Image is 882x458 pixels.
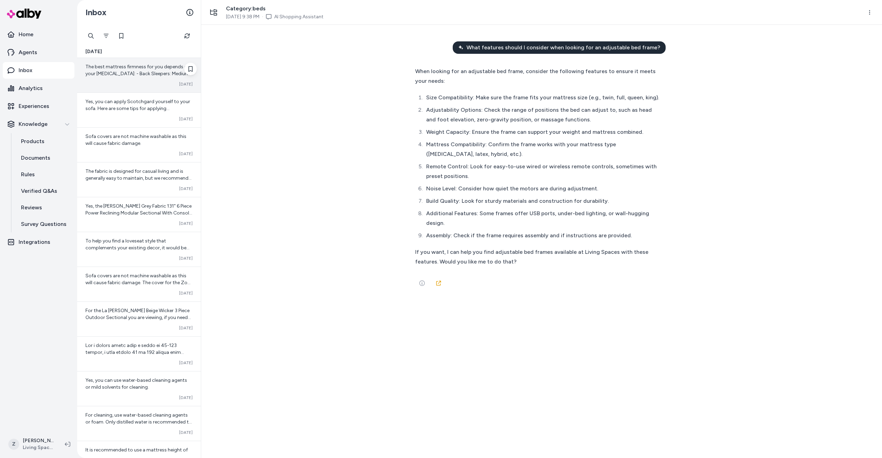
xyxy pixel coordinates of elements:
[14,133,74,150] a: Products
[179,116,193,122] span: [DATE]
[77,162,201,197] a: The fabric is designed for casual living and is generally easy to maintain, but we recommend foll...
[85,308,192,382] span: For the La [PERSON_NAME] Beige Wicker 3 Piece Outdoor Sectional you are viewing, if you need sing...
[14,216,74,232] a: Survey Questions
[4,433,59,455] button: Z[PERSON_NAME]Living Spaces
[7,9,41,19] img: alby Logo
[77,336,201,371] a: Lor i dolors ametc adip e seddo ei 45-123 tempor, i utla etdolo 41 ma 192 aliqua enim admin ve qu...
[99,29,113,43] button: Filter
[3,80,74,97] a: Analytics
[77,92,201,127] a: Yes, you can apply Scotchgard yourself to your sofa. Here are some tips for applying Scotchgard a...
[466,43,660,52] span: What features should I consider when looking for an adjustable bed frame?
[415,276,429,290] button: See more
[415,247,661,267] div: If you want, I can help you find adjustable bed frames available at Living Spaces with these feat...
[85,203,192,257] span: Yes, the [PERSON_NAME] Grey Fabric 131" 6 Piece Power Reclining Modular Sectional With Console is...
[21,203,42,212] p: Reviews
[262,13,263,20] span: ·
[19,30,33,39] p: Home
[179,360,193,366] span: [DATE]
[179,81,193,87] span: [DATE]
[179,151,193,157] span: [DATE]
[14,166,74,183] a: Rules
[77,267,201,301] a: Sofa covers are not machine washable as this will cause fabric damage. The cover for the Zone Cre...
[179,290,193,296] span: [DATE]
[14,183,74,199] a: Verified Q&As
[85,273,193,313] span: Sofa covers are not machine washable as this will cause fabric damage. The cover for the Zone Cre...
[19,120,48,128] p: Knowledge
[14,150,74,166] a: Documents
[77,232,201,267] a: To help you find a loveseat style that complements your existing decor, it would be great to know...
[77,127,201,162] a: Sofa covers are not machine washable as this will cause fabric damage.[DATE]
[426,184,661,193] div: Noise Level: Consider how quiet the motors are during adjustment.
[85,238,192,368] span: To help you find a loveseat style that complements your existing decor, it would be great to know...
[77,301,201,336] a: For the La [PERSON_NAME] Beige Wicker 3 Piece Outdoor Sectional you are viewing, if you need sing...
[3,62,74,79] a: Inbox
[179,186,193,191] span: [DATE]
[85,7,106,18] h2: Inbox
[19,48,37,57] p: Agents
[3,26,74,43] a: Home
[179,325,193,331] span: [DATE]
[19,102,49,110] p: Experiences
[21,187,57,195] p: Verified Q&As
[77,197,201,232] a: Yes, the [PERSON_NAME] Grey Fabric 131" 6 Piece Power Reclining Modular Sectional With Console is...
[3,234,74,250] a: Integrations
[179,256,193,261] span: [DATE]
[179,221,193,226] span: [DATE]
[85,133,186,146] span: Sofa covers are not machine washable as this will cause fabric damage.
[3,116,74,132] button: Knowledge
[85,64,193,173] span: The best mattress firmness for you depends on your [MEDICAL_DATA]: - Back Sleepers: Medium to med...
[85,48,102,55] span: [DATE]
[180,29,194,43] button: Refresh
[23,437,54,444] p: [PERSON_NAME]
[179,395,193,400] span: [DATE]
[85,377,187,390] span: Yes, you can use water-based cleaning agents or mild solvents for cleaning.
[19,66,32,74] p: Inbox
[426,162,661,181] div: Remote Control: Look for easy-to-use wired or wireless remote controls, sometimes with preset pos...
[14,199,74,216] a: Reviews
[226,13,259,20] span: [DATE] 9:38 PM
[21,154,50,162] p: Documents
[3,44,74,61] a: Agents
[77,371,201,406] a: Yes, you can use water-based cleaning agents or mild solvents for cleaning.[DATE]
[21,220,66,228] p: Survey Questions
[426,196,661,206] div: Build Quality: Look for sturdy materials and construction for durability.
[77,406,201,441] a: For cleaning, use water-based cleaning agents or foam. Only distilled water is recommended to avo...
[426,105,661,125] div: Adjustability Options: Check the range of positions the bed can adjust to, such as head and foot ...
[426,93,661,102] div: Size Compatibility: Make sure the frame fits your mattress size (e.g., twin, full, queen, king).
[85,99,192,208] span: Yes, you can apply Scotchgard yourself to your sofa. Here are some tips for applying Scotchgard a...
[415,67,661,86] div: When looking for an adjustable bed frame, consider the following features to ensure it meets your...
[426,209,661,228] div: Additional Features: Some frames offer USB ports, under-bed lighting, or wall-hugging design.
[8,439,19,450] span: Z
[23,444,54,451] span: Living Spaces
[179,430,193,435] span: [DATE]
[19,84,43,92] p: Analytics
[226,4,324,13] span: Category: beds
[85,168,192,188] span: The fabric is designed for casual living and is generally easy to maintain, but we recommend foll...
[426,127,661,137] div: Weight Capacity: Ensure the frame can support your weight and mattress combined.
[3,98,74,114] a: Experiences
[426,231,661,240] div: Assembly: Check if the frame requires assembly and if instructions are provided.
[77,58,201,92] a: The best mattress firmness for you depends on your [MEDICAL_DATA]: - Back Sleepers: Medium to med...
[85,412,192,432] span: For cleaning, use water-based cleaning agents or foam. Only distilled water is recommended to avo...
[426,140,661,159] div: Mattress Compatibility: Confirm the frame works with your mattress type ([MEDICAL_DATA], latex, h...
[19,238,50,246] p: Integrations
[21,170,35,179] p: Rules
[274,13,324,20] a: AI Shopping Assistant
[21,137,44,146] p: Products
